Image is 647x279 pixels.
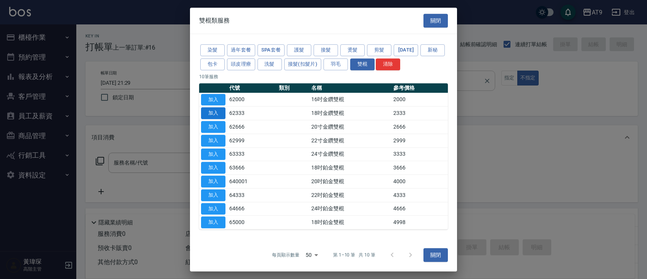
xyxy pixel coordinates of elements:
[391,93,448,106] td: 2000
[303,245,321,265] div: 50
[391,83,448,93] th: 參考價格
[340,44,365,56] button: 燙髮
[376,58,400,70] button: 清除
[199,17,230,24] span: 雙棍類服務
[258,44,285,56] button: SPA套餐
[201,176,225,187] button: 加入
[309,93,391,106] td: 16吋金鑽雙棍
[200,58,225,70] button: 包卡
[350,58,375,70] button: 雙棍
[309,202,391,216] td: 24吋鉑金雙棍
[287,44,311,56] button: 護髮
[227,147,277,161] td: 63333
[199,73,448,80] p: 10 筆服務
[200,44,225,56] button: 染髮
[309,120,391,134] td: 20寸金鑽雙棍
[309,83,391,93] th: 名稱
[394,44,418,56] button: [DATE]
[309,147,391,161] td: 24寸金鑽雙棍
[258,58,282,70] button: 洗髮
[227,93,277,106] td: 62000
[272,252,299,258] p: 每頁顯示數量
[227,202,277,216] td: 64666
[227,134,277,147] td: 62999
[227,58,255,70] button: 頭皮理療
[323,58,348,70] button: 羽毛
[391,106,448,120] td: 2333
[391,202,448,216] td: 4666
[201,121,225,133] button: 加入
[391,147,448,161] td: 3333
[309,134,391,147] td: 22寸金鑽雙棍
[201,94,225,106] button: 加入
[227,161,277,175] td: 63666
[420,44,445,56] button: 新秘
[314,44,338,56] button: 接髮
[391,134,448,147] td: 2999
[391,120,448,134] td: 2666
[201,189,225,201] button: 加入
[367,44,391,56] button: 剪髮
[309,188,391,202] td: 22吋鉑金雙棍
[277,83,309,93] th: 類別
[391,175,448,189] td: 4000
[423,248,448,262] button: 關閉
[391,161,448,175] td: 3666
[309,161,391,175] td: 18吋鉑金雙棍
[423,14,448,28] button: 關閉
[227,188,277,202] td: 64333
[227,120,277,134] td: 62666
[227,175,277,189] td: 640001
[201,216,225,228] button: 加入
[227,216,277,229] td: 65000
[391,188,448,202] td: 4333
[309,216,391,229] td: 18吋鉑金雙棍
[201,107,225,119] button: 加入
[333,252,375,258] p: 第 1–10 筆 共 10 筆
[309,106,391,120] td: 18吋金鑽雙棍
[391,216,448,229] td: 4998
[201,203,225,215] button: 加入
[309,175,391,189] td: 20吋鉑金雙棍
[227,106,277,120] td: 62333
[201,148,225,160] button: 加入
[227,44,255,56] button: 過年套餐
[201,162,225,174] button: 加入
[201,135,225,147] button: 加入
[227,83,277,93] th: 代號
[284,58,322,70] button: 接髮(扣髮片)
